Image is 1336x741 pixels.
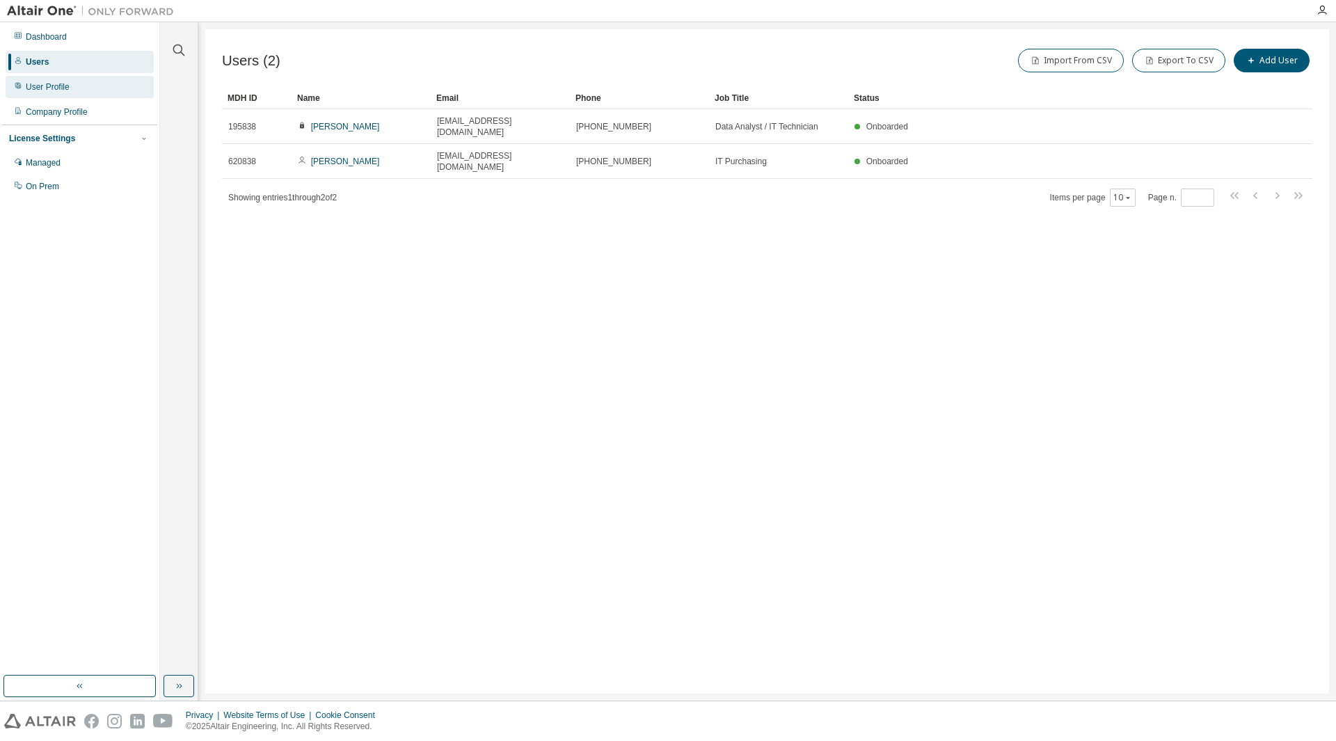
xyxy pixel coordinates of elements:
span: [EMAIL_ADDRESS][DOMAIN_NAME] [437,115,564,138]
span: 195838 [228,121,256,132]
span: Items per page [1050,189,1136,207]
div: Status [854,87,1240,109]
span: Page n. [1148,189,1214,207]
div: Email [436,87,564,109]
div: Privacy [186,710,223,721]
span: [EMAIL_ADDRESS][DOMAIN_NAME] [437,150,564,173]
button: 10 [1113,192,1132,203]
span: Showing entries 1 through 2 of 2 [228,193,337,202]
span: Users (2) [222,53,280,69]
div: On Prem [26,181,59,192]
div: MDH ID [228,87,286,109]
div: Name [297,87,425,109]
span: Onboarded [866,122,908,132]
div: Users [26,56,49,67]
span: IT Purchasing [715,156,767,167]
div: Dashboard [26,31,67,42]
button: Import From CSV [1018,49,1124,72]
img: linkedin.svg [130,714,145,728]
img: Altair One [7,4,181,18]
div: Managed [26,157,61,168]
p: © 2025 Altair Engineering, Inc. All Rights Reserved. [186,721,383,733]
div: Cookie Consent [315,710,383,721]
div: User Profile [26,81,70,93]
div: Website Terms of Use [223,710,315,721]
button: Export To CSV [1132,49,1225,72]
img: facebook.svg [84,714,99,728]
span: Onboarded [866,157,908,166]
div: Phone [575,87,703,109]
button: Add User [1234,49,1310,72]
a: [PERSON_NAME] [311,122,380,132]
img: youtube.svg [153,714,173,728]
span: [PHONE_NUMBER] [576,121,651,132]
span: Data Analyst / IT Technician [715,121,818,132]
img: altair_logo.svg [4,714,76,728]
div: License Settings [9,133,75,144]
span: 620838 [228,156,256,167]
img: instagram.svg [107,714,122,728]
div: Job Title [715,87,843,109]
div: Company Profile [26,106,88,118]
a: [PERSON_NAME] [311,157,380,166]
span: [PHONE_NUMBER] [576,156,651,167]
